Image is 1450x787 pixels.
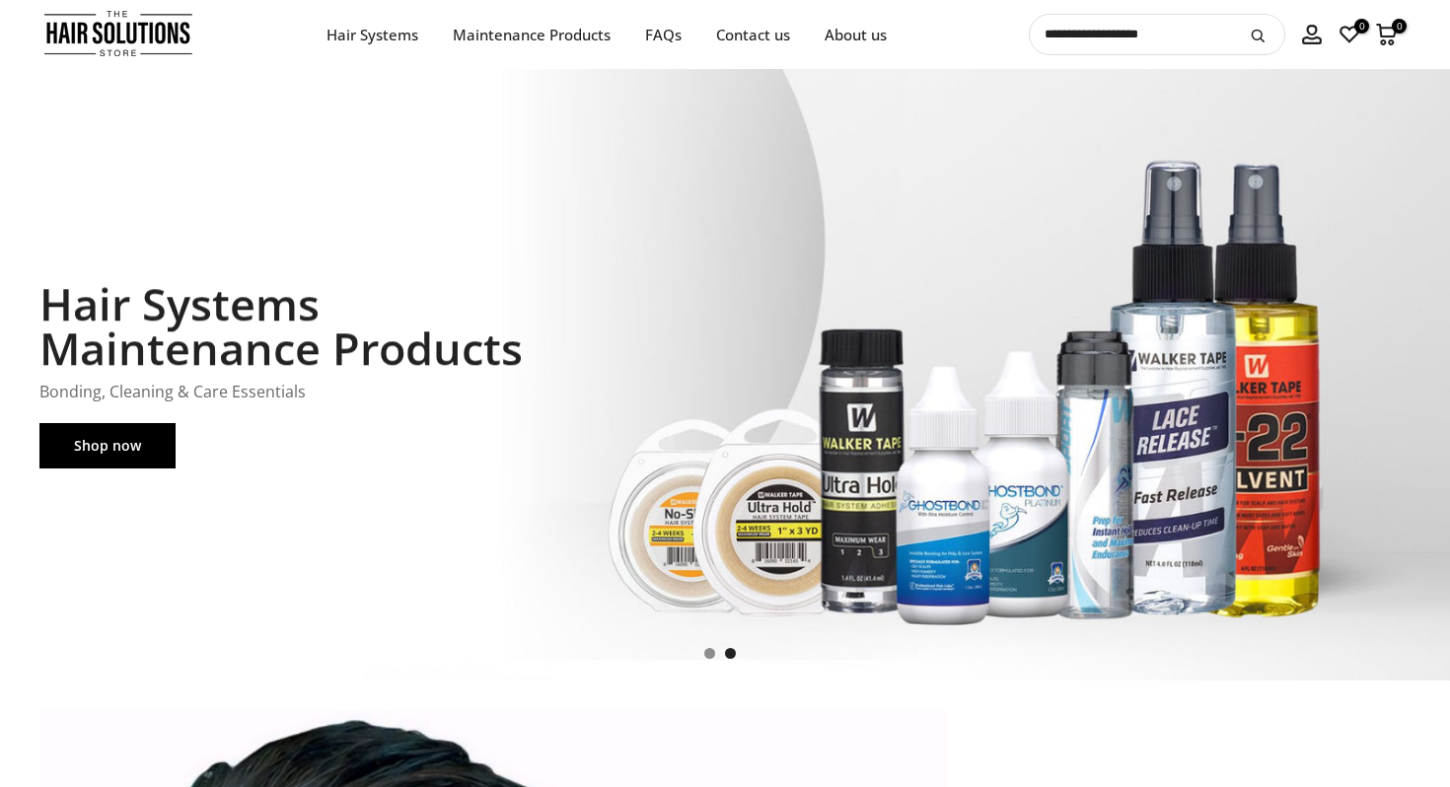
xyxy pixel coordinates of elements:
a: About us [808,23,905,47]
li: Page dot 1 [704,648,715,659]
a: Maintenance Products [436,23,628,47]
span: 0 [1354,19,1369,34]
a: 0 [1339,24,1360,45]
a: Contact us [699,23,808,47]
a: 0 [1376,24,1398,45]
a: FAQs [628,23,699,47]
li: Page dot 2 [725,648,736,659]
a: Shop now [39,423,176,468]
img: The Hair Solutions Store [44,6,192,61]
span: 0 [1392,19,1407,34]
a: Hair Systems [310,23,436,47]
